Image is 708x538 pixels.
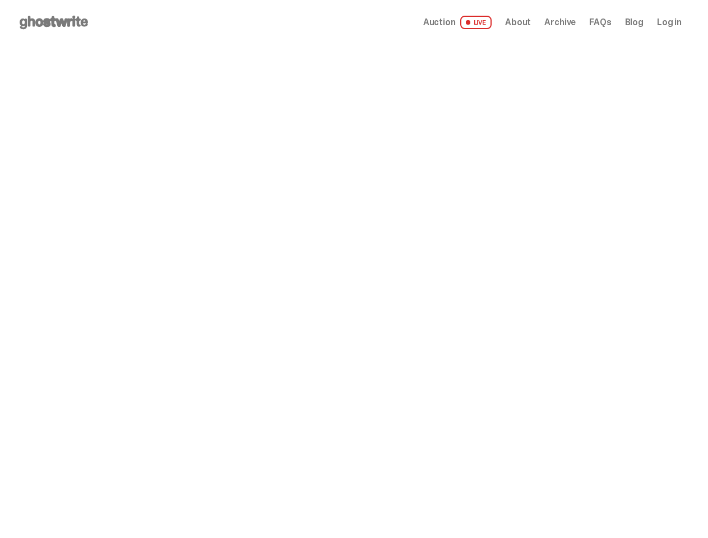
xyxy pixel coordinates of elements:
[423,18,456,27] span: Auction
[544,18,576,27] a: Archive
[657,18,682,27] a: Log in
[625,18,644,27] a: Blog
[423,16,492,29] a: Auction LIVE
[505,18,531,27] a: About
[589,18,611,27] a: FAQs
[460,16,492,29] span: LIVE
